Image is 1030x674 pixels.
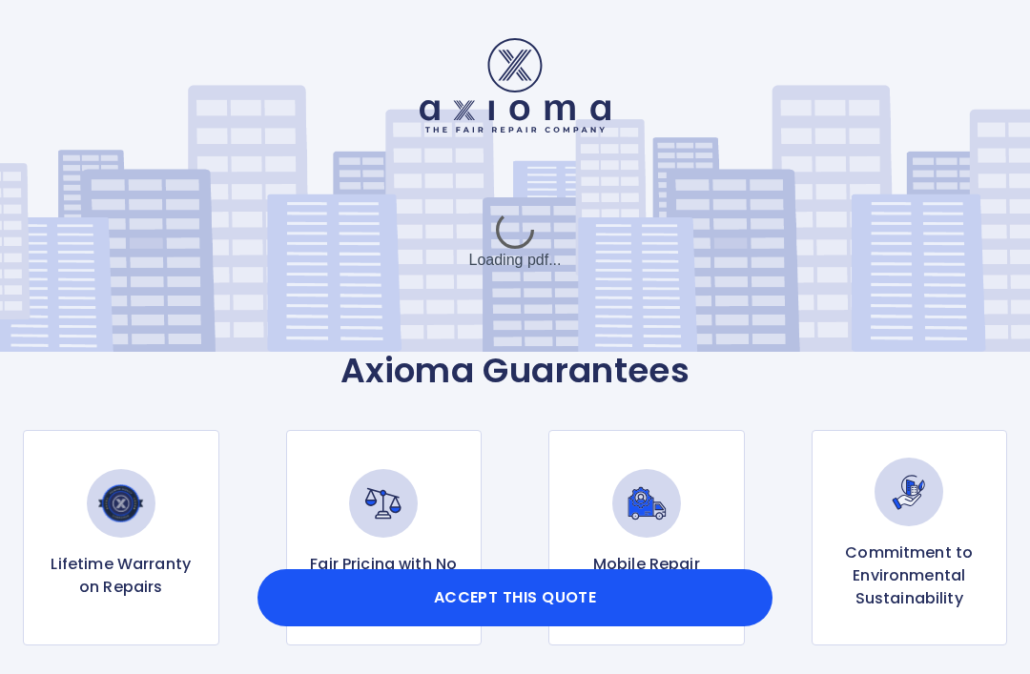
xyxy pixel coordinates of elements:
div: Loading pdf... [372,194,658,289]
p: Axioma Guarantees [23,350,1007,392]
button: Accept this Quote [257,569,772,626]
img: Commitment to Environmental Sustainability [875,458,943,526]
p: Commitment to Environmental Sustainability [828,541,992,610]
img: Mobile Repair Services [612,469,681,538]
img: Logo [420,38,610,133]
img: Lifetime Warranty on Repairs [87,469,155,538]
img: Fair Pricing with No Hidden Fees [349,469,418,538]
p: Mobile Repair Services [565,553,729,599]
p: Fair Pricing with No Hidden Fees [302,553,466,599]
p: Lifetime Warranty on Repairs [39,553,203,599]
